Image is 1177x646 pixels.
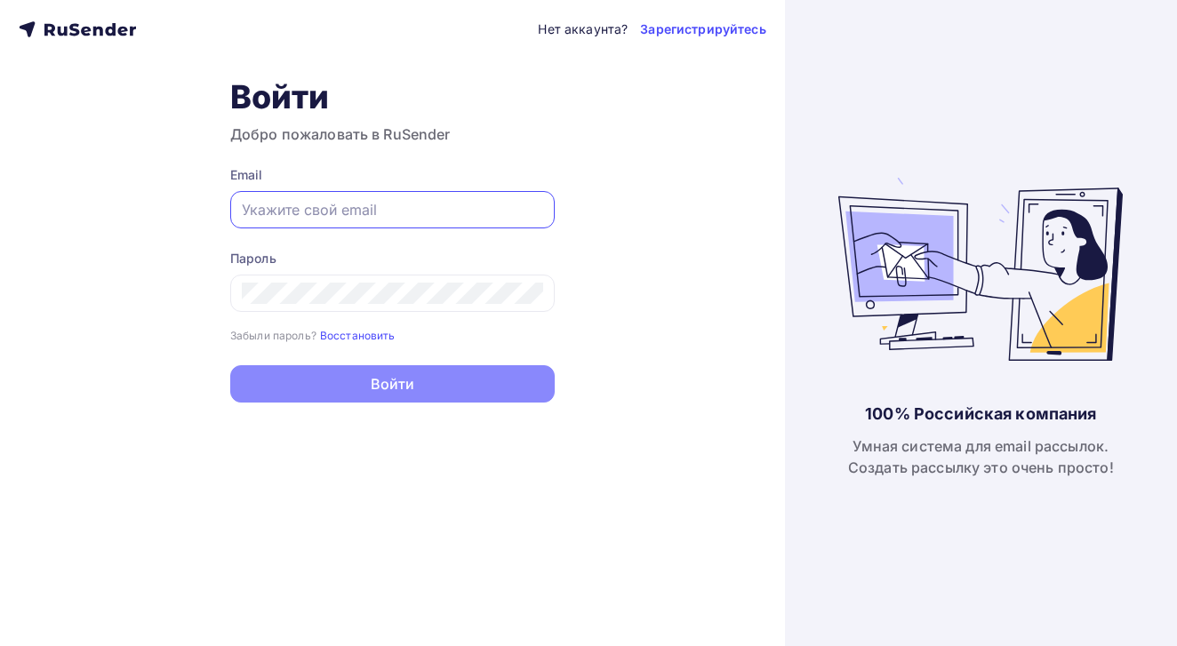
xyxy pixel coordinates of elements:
button: Войти [230,365,555,403]
div: Email [230,166,555,184]
a: Восстановить [320,327,396,342]
h1: Войти [230,77,555,116]
a: Зарегистрируйтесь [640,20,765,38]
div: 100% Российская компания [865,403,1096,425]
div: Умная система для email рассылок. Создать рассылку это очень просто! [848,435,1114,478]
input: Укажите свой email [242,199,543,220]
small: Забыли пароль? [230,329,316,342]
div: Пароль [230,250,555,267]
h3: Добро пожаловать в RuSender [230,124,555,145]
div: Нет аккаунта? [538,20,628,38]
small: Восстановить [320,329,396,342]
